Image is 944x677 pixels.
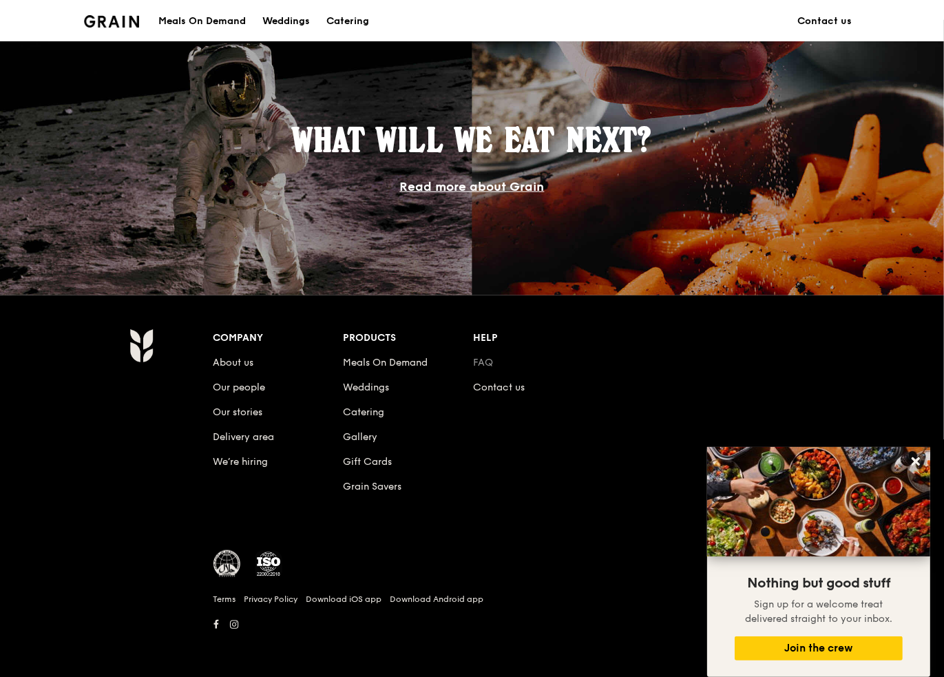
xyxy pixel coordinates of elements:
[244,594,298,605] a: Privacy Policy
[343,357,428,368] a: Meals On Demand
[473,329,603,348] div: Help
[745,598,892,625] span: Sign up for a welcome treat delivered straight to your inbox.
[213,406,263,418] a: Our stories
[306,594,382,605] a: Download iOS app
[158,1,246,42] div: Meals On Demand
[707,447,930,556] img: DSC07876-Edit02-Large.jpeg
[213,357,254,368] a: About us
[213,329,344,348] div: Company
[213,431,275,443] a: Delivery area
[343,406,384,418] a: Catering
[84,15,140,28] img: Grain
[735,636,903,660] button: Join the crew
[213,594,236,605] a: Terms
[254,1,318,42] a: Weddings
[262,1,310,42] div: Weddings
[213,550,241,578] img: MUIS Halal Certified
[343,431,377,443] a: Gallery
[213,382,266,393] a: Our people
[473,357,493,368] a: FAQ
[343,481,401,492] a: Grain Savers
[129,329,154,363] img: Grain
[747,575,890,592] span: Nothing but good stuff
[343,456,392,468] a: Gift Cards
[343,382,389,393] a: Weddings
[390,594,484,605] a: Download Android app
[213,456,269,468] a: We’re hiring
[255,550,282,578] img: ISO Certified
[343,329,473,348] div: Products
[76,634,869,645] h6: Revision
[293,120,652,160] span: What will we eat next?
[318,1,377,42] a: Catering
[326,1,369,42] div: Catering
[790,1,861,42] a: Contact us
[905,450,927,472] button: Close
[473,382,525,393] a: Contact us
[400,179,545,194] a: Read more about Grain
